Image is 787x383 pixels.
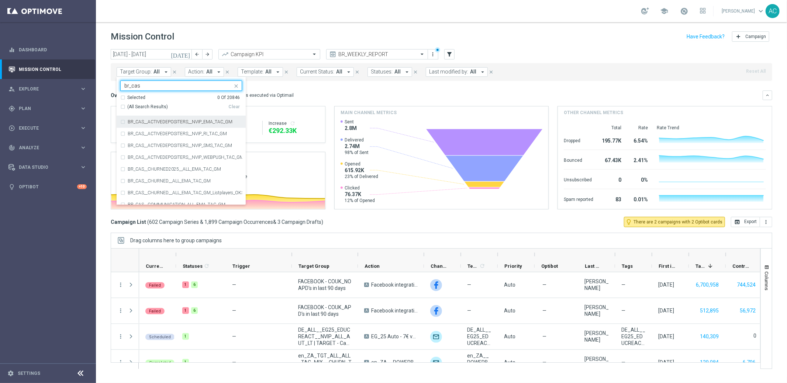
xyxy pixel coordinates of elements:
div: Bounced [564,154,593,165]
div: 0.01% [630,193,648,205]
button: 129,084 [699,358,719,367]
button: [DATE] [170,49,192,60]
div: 1 [182,359,189,366]
span: — [542,359,546,366]
i: settings [7,370,14,377]
span: Target Group [298,263,329,269]
span: Analyze [19,146,80,150]
span: Template: [241,69,263,75]
span: en_ZA__POWERBALL_GREAT_RHINO_FREE_SPINS_COMBO_REACTIVATION_DORMANTS_REGULAR__EMT_ALL_EM_TAC_LT [467,352,491,372]
span: Calculate column [478,262,485,270]
div: lightbulb Optibot +10 [8,184,87,190]
div: €292,328 [269,126,319,135]
span: keyboard_arrow_down [757,7,765,15]
button: Data Studio keyboard_arrow_right [8,164,87,170]
span: Statuses: [371,69,393,75]
img: Facebook Custom Audience [430,305,442,317]
i: refresh [479,263,485,269]
div: 6.54% [630,134,648,146]
span: — [542,307,546,314]
input: Select date range [111,49,192,59]
i: track_changes [8,144,15,151]
span: Plan [19,106,80,111]
button: play_circle_outline Execute keyboard_arrow_right [8,125,87,131]
span: school [660,7,668,15]
span: All [470,69,476,75]
span: — [621,281,625,288]
span: 98% of Sent [345,150,369,155]
i: arrow_drop_down [275,69,281,75]
button: track_changes Analyze keyboard_arrow_right [8,145,87,151]
span: — [542,281,546,288]
div: +10 [77,184,87,189]
button: Last modified by: All arrow_drop_down [426,67,488,77]
button: open_in_browser Export [731,217,760,227]
span: First in Range [659,263,676,269]
i: more_vert [117,359,124,366]
i: lightbulb_outline [625,219,632,225]
i: arrow_drop_down [163,69,169,75]
div: Facebook Custom Audience [430,279,442,291]
div: 67.43K [602,154,621,165]
span: — [232,334,236,339]
span: Target Group: [120,69,152,75]
span: ( [147,219,149,225]
ng-dropdown-panel: Options list [117,95,246,205]
label: BR_CAS__CHURNED2025__ALL_EMA_TAC_GM [128,167,221,171]
div: 0 Of 20846 [217,95,240,101]
img: Optimail [430,331,442,343]
span: Auto [504,282,515,288]
a: [PERSON_NAME]keyboard_arrow_down [721,6,766,17]
i: more_vert [763,219,769,225]
span: Delivered [345,137,369,143]
i: gps_fixed [8,105,15,112]
i: arrow_drop_down [479,69,486,75]
span: Current Status: [300,69,334,75]
div: Press SPACE to select this row. [111,324,139,350]
div: Increase [269,120,319,126]
button: 512,895 [699,306,719,315]
div: 195.77K [602,134,621,146]
i: filter_alt [446,51,453,58]
i: keyboard_arrow_down [765,93,770,98]
div: 02 Oct 2025, Thursday [658,333,674,340]
span: Auto [504,334,515,339]
span: — [621,307,625,314]
button: close [488,68,494,76]
div: Mission Control [8,59,87,79]
div: 0% [630,173,648,185]
i: more_vert [430,51,436,57]
div: Petruta Pelin [584,278,609,291]
i: refresh [290,120,296,126]
span: — [542,333,546,340]
div: Rate [630,125,648,131]
colored-tag: Scheduled [145,333,175,340]
div: person_search Explore keyboard_arrow_right [8,86,87,92]
button: more_vert [117,333,124,340]
button: equalizer Dashboard [8,47,87,53]
div: BR_CAS__CHURNED__ALL_EMA_TAC_GM_Listplayers_OKStatus [120,187,242,199]
div: Explore [8,86,80,92]
div: BR_CAS__ACTIVEDEPOSITERS__NVIP_RI_TAC_GM [120,128,242,140]
colored-tag: Failed [145,281,165,288]
a: Optibot [19,177,77,196]
ng-select: Campaign KPI [218,49,320,59]
span: Trigger [232,263,250,269]
h4: Other channel metrics [564,109,623,116]
i: close [489,69,494,75]
i: close [413,69,418,75]
span: A [364,308,369,313]
span: All [336,69,342,75]
span: Channel [431,263,448,269]
button: lightbulb_outline There are 2 campaigns with 2 Optibot cards [624,217,725,227]
span: (All Search Results) [127,104,168,110]
span: Completed [149,360,171,365]
span: ) [321,219,323,225]
i: arrow_back [194,52,200,57]
span: — [467,307,471,314]
span: Failed [149,309,161,314]
span: Facebook integration test [371,281,418,288]
span: DE_ALL__EG25_EDUCREACT5_7EURBONUS__NVIP_EMA_TAC_LT [467,326,491,346]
